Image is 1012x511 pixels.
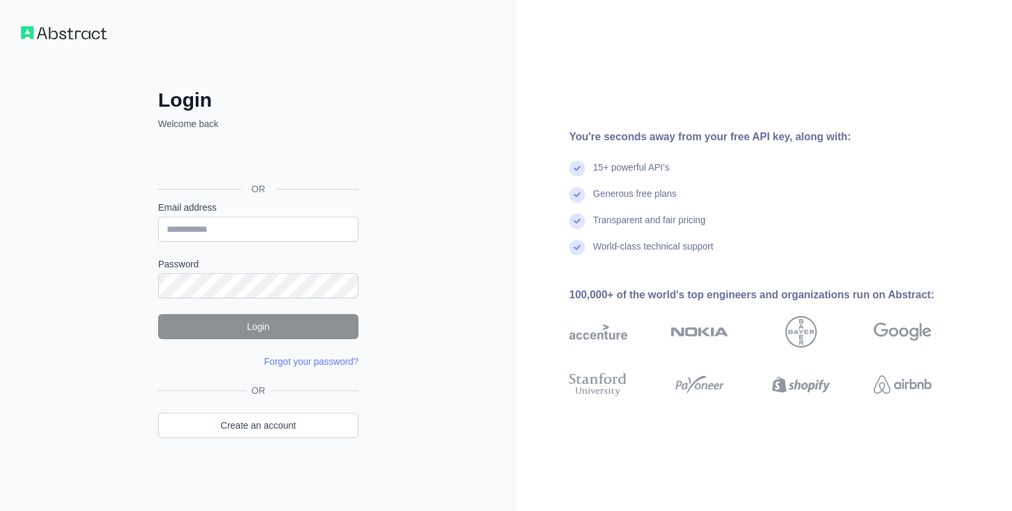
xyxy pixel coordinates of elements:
img: payoneer [671,370,729,399]
img: Workflow [21,26,107,40]
div: Transparent and fair pricing [593,213,706,240]
div: 15+ powerful API's [593,161,669,187]
a: Forgot your password? [264,356,358,367]
a: Create an account [158,413,358,438]
iframe: Sign in with Google Button [152,145,362,174]
img: check mark [569,213,585,229]
span: OR [241,182,276,196]
label: Email address [158,201,358,214]
img: stanford university [569,370,627,399]
p: Welcome back [158,117,358,130]
img: google [874,316,932,348]
div: Generous free plans [593,187,677,213]
button: Login [158,314,358,339]
img: bayer [785,316,817,348]
img: airbnb [874,370,932,399]
img: nokia [671,316,729,348]
img: check mark [569,187,585,203]
h2: Login [158,88,358,112]
div: World-class technical support [593,240,714,266]
img: check mark [569,240,585,255]
div: 100,000+ of the world's top engineers and organizations run on Abstract: [569,287,974,303]
img: check mark [569,161,585,176]
label: Password [158,257,358,271]
span: OR [246,384,271,397]
img: accenture [569,316,627,348]
div: You're seconds away from your free API key, along with: [569,129,974,145]
img: shopify [772,370,830,399]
